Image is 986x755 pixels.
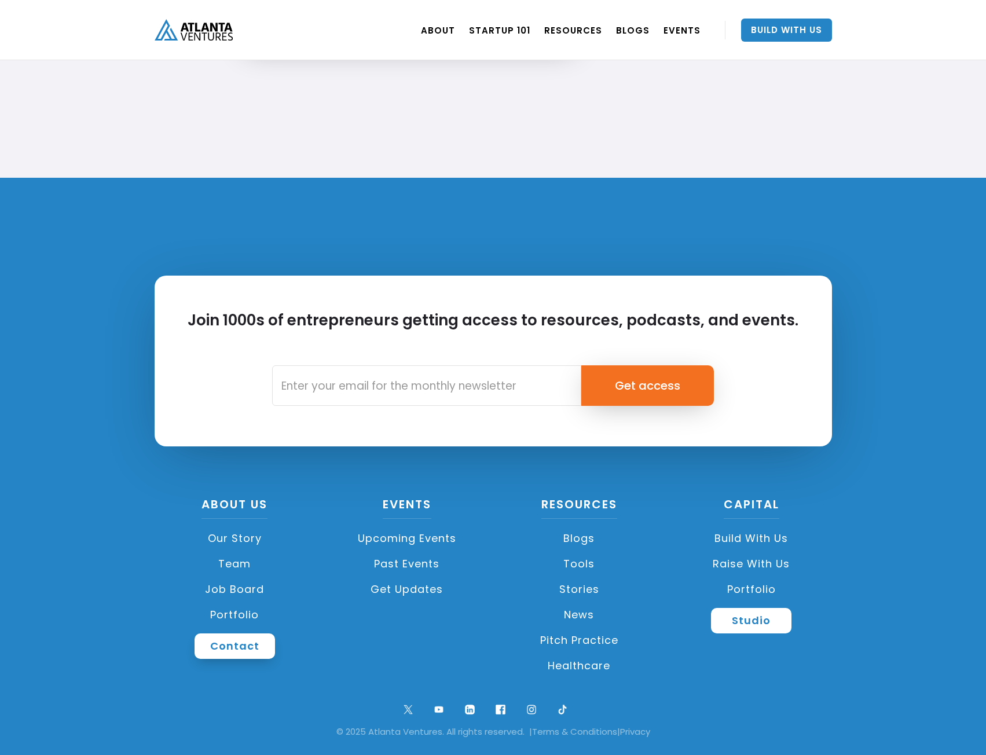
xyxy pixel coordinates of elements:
[272,365,581,406] input: Enter your email for the monthly newsletter
[499,551,660,577] a: Tools
[188,310,798,351] h2: Join 1000s of entrepreneurs getting access to resources, podcasts, and events.
[155,602,316,628] a: Portfolio
[499,628,660,653] a: Pitch Practice
[544,14,602,46] a: RESOURCES
[155,526,316,551] a: Our Story
[711,608,791,633] a: Studio
[469,14,530,46] a: Startup 101
[462,702,478,717] img: linkedin logo
[327,526,487,551] a: Upcoming Events
[493,702,508,717] img: facebook logo
[499,602,660,628] a: News
[741,19,832,42] a: Build With Us
[499,653,660,679] a: Healthcare
[581,365,714,406] input: Get access
[499,577,660,602] a: Stories
[195,633,275,659] a: Contact
[499,526,660,551] a: Blogs
[671,526,832,551] a: Build with us
[724,496,779,519] a: CAPITAL
[620,725,650,738] a: Privacy
[201,496,267,519] a: About US
[555,702,570,717] img: tik tok logo
[327,551,487,577] a: Past Events
[541,496,617,519] a: Resources
[671,577,832,602] a: Portfolio
[383,496,431,519] a: Events
[431,702,447,717] img: youtube symbol
[532,725,617,738] a: Terms & Conditions
[671,551,832,577] a: Raise with Us
[155,577,316,602] a: Job Board
[155,551,316,577] a: Team
[327,577,487,602] a: Get Updates
[272,365,714,406] form: Email Form
[17,726,969,738] div: © 2025 Atlanta Ventures. All rights reserved. | |
[664,14,701,46] a: EVENTS
[524,702,540,717] img: ig symbol
[616,14,650,46] a: BLOGS
[421,14,455,46] a: ABOUT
